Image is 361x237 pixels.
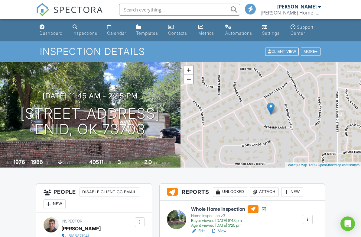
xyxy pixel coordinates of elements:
[213,187,247,197] div: Unlocked
[160,184,324,201] h3: Reports
[196,22,218,39] a: Metrics
[36,8,103,21] a: SPECTORA
[107,30,126,36] div: Calendar
[314,163,359,167] a: © OpenStreetMap contributors
[63,160,70,165] span: slab
[136,30,158,36] div: Templates
[20,106,160,138] h1: [STREET_ADDRESS] Enid, OK 73703
[277,4,317,10] div: [PERSON_NAME]
[286,163,296,167] a: Leaflet
[191,205,267,213] h6: Whole Home Inspection
[168,30,187,36] div: Contacts
[191,218,267,223] div: Buyer viewed [DATE] 8:48 pm
[36,3,49,16] img: The Best Home Inspection Software - Spectora
[119,4,240,16] input: Search everything...
[153,160,170,165] span: bathrooms
[340,216,355,231] div: Open Intercom Messenger
[105,22,129,39] a: Calendar
[191,205,267,228] a: Whole Home Inspection Home Inspection v3 Buyer viewed [DATE] 8:48 pm Agent viewed [DATE] 3:25 pm
[37,22,65,39] a: Dashboard
[250,187,279,197] div: Attach
[261,10,321,16] div: Gentry Home Inspections, LLC
[61,224,101,233] div: [PERSON_NAME]
[301,48,320,56] div: More
[44,199,66,209] div: New
[144,159,152,165] div: 2.0
[265,49,300,53] a: Client View
[134,22,161,39] a: Templates
[31,159,43,165] div: 1986
[285,162,361,168] div: |
[166,22,191,39] a: Contacts
[262,30,280,36] div: Settings
[44,160,52,165] span: sq. ft.
[40,30,63,36] div: Dashboard
[260,22,283,39] a: Settings
[225,30,252,36] div: Automations
[184,66,193,75] a: Zoom in
[40,46,321,57] h1: Inspection Details
[73,30,97,36] div: Inspections
[104,160,112,165] span: sq.ft.
[70,22,100,39] a: Inspections
[211,228,226,234] a: View
[297,163,314,167] a: © MapTiler
[191,228,205,234] a: Edit
[281,187,303,197] div: New
[61,219,82,223] span: Inspector
[223,22,255,39] a: Automations (Basic)
[288,22,324,39] a: Support Center
[198,30,214,36] div: Metrics
[36,184,152,213] h3: People
[191,213,267,218] div: Home Inspection v3
[6,160,12,165] span: Built
[291,24,314,36] div: Support Center
[184,75,193,84] a: Zoom out
[265,48,299,56] div: Client View
[122,160,138,165] span: bedrooms
[191,223,267,228] div: Agent viewed [DATE] 3:25 pm
[54,3,103,16] span: SPECTORA
[43,92,138,100] h3: [DATE] 11:45 am - 2:45 pm
[80,187,139,197] div: Disable Client CC Email
[13,159,25,165] div: 1976
[89,159,103,165] div: 40511
[76,160,88,165] span: Lot Size
[118,159,121,165] div: 3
